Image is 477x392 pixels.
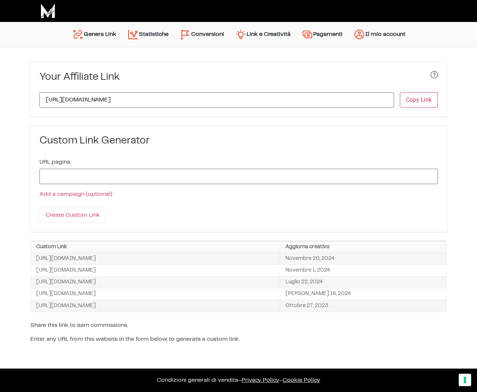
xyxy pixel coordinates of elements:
td: Luglio 22, 2024 [280,276,447,288]
span: [URL][DOMAIN_NAME] [36,302,96,310]
a: Conversioni [174,26,230,43]
td: Novembre 1, 2024 [280,265,447,276]
img: creativity.svg [235,29,247,40]
a: Genera Link [67,26,122,43]
th: Aggiorna creativo [280,241,447,253]
p: Share this link to earn commissions. [30,321,447,330]
p: Enter any URL from this website in the form below to generate a custom link. [30,335,447,344]
h3: Custom Link Generator [39,135,438,147]
span: [URL][DOMAIN_NAME] [36,278,96,286]
a: Il mio account [348,26,411,43]
p: – – [7,376,470,385]
img: generate-link.svg [72,29,84,40]
h3: Your Affiliate Link [39,71,120,83]
button: Le tue preferenze relative al consenso per le tecnologie di tracciamento [459,374,471,386]
span: [URL][DOMAIN_NAME] [36,255,96,263]
input: Create Custom Link [39,208,106,223]
nav: Menu principale [67,22,411,47]
a: Add a campaign (optional) [39,191,112,197]
a: Privacy Policy [242,377,279,383]
span: Cookie Policy [283,377,320,383]
img: account.svg [353,29,365,40]
a: Link e Creatività [230,26,296,43]
img: payments.svg [302,29,313,40]
button: Copy Link [400,92,438,108]
iframe: Customerly Messenger Launcher [6,363,28,385]
img: conversion-2.svg [179,29,191,40]
a: Statistiche [122,26,174,43]
th: Custom Link [31,241,280,253]
a: Condizioni generali di vendita [157,377,238,383]
img: stats.svg [127,29,139,40]
td: Novembre 20, 2024 [280,253,447,264]
td: Ottobre 27, 2023 [280,300,447,311]
label: URL pagina [39,159,70,165]
td: [PERSON_NAME] 16, 2024 [280,288,447,300]
span: [URL][DOMAIN_NAME] [36,290,96,298]
span: [URL][DOMAIN_NAME] [36,266,96,275]
a: Pagamenti [296,26,348,43]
